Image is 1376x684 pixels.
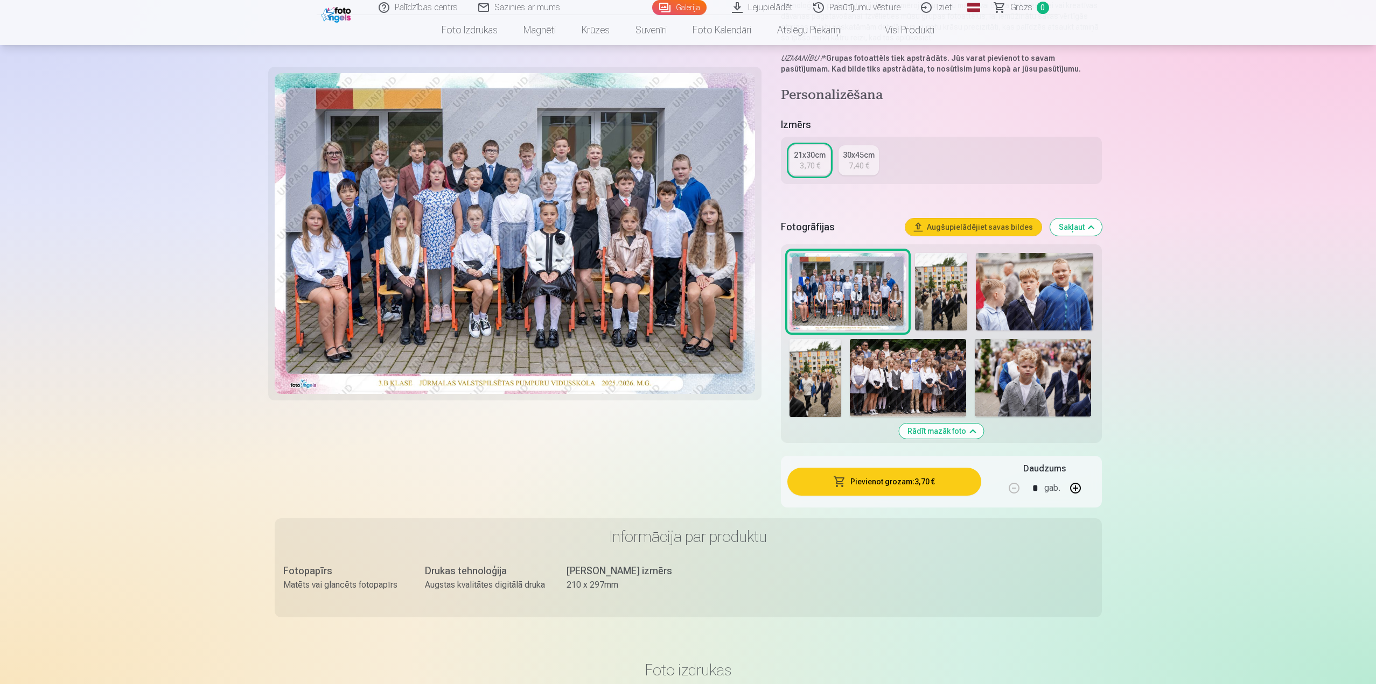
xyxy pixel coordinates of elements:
[787,468,981,496] button: Pievienot grozam:3,70 €
[1023,462,1066,475] h5: Daudzums
[283,579,403,591] div: Matēts vai glancēts fotopapīrs
[1037,2,1049,14] span: 0
[1044,475,1060,501] div: gab.
[781,117,1101,132] h5: Izmērs
[855,15,947,45] a: Visi produkti
[794,150,826,160] div: 21x30cm
[790,145,830,175] a: 21x30cm3,70 €
[849,160,869,171] div: 7,40 €
[569,15,623,45] a: Krūzes
[781,54,1081,73] strong: Grupas fotoattēls tiek apstrādāts. Jūs varat pievienot to savam pasūtījumam. Kad bilde tiks apstr...
[839,145,879,175] a: 30x45cm7,40 €
[800,160,820,171] div: 3,70 €
[429,15,511,45] a: Foto izdrukas
[764,15,855,45] a: Atslēgu piekariņi
[425,579,545,591] div: Augstas kvalitātes digitālā druka
[1050,218,1102,236] button: Sakļaut
[321,4,354,23] img: /fa3
[425,563,545,579] div: Drukas tehnoloģija
[680,15,764,45] a: Foto kalendāri
[511,15,569,45] a: Magnēti
[905,218,1042,236] button: Augšupielādējiet savas bildes
[899,424,983,439] button: Rādīt mazāk foto
[623,15,680,45] a: Suvenīri
[781,220,896,235] h5: Fotogrāfijas
[781,87,1101,104] h4: Personalizēšana
[567,563,687,579] div: [PERSON_NAME] izmērs
[283,563,403,579] div: Fotopapīrs
[283,527,1093,546] h3: Informācija par produktu
[283,660,1093,680] h3: Foto izdrukas
[567,579,687,591] div: 210 x 297mm
[1010,1,1032,14] span: Grozs
[781,54,822,62] em: UZMANĪBU !
[843,150,875,160] div: 30x45cm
